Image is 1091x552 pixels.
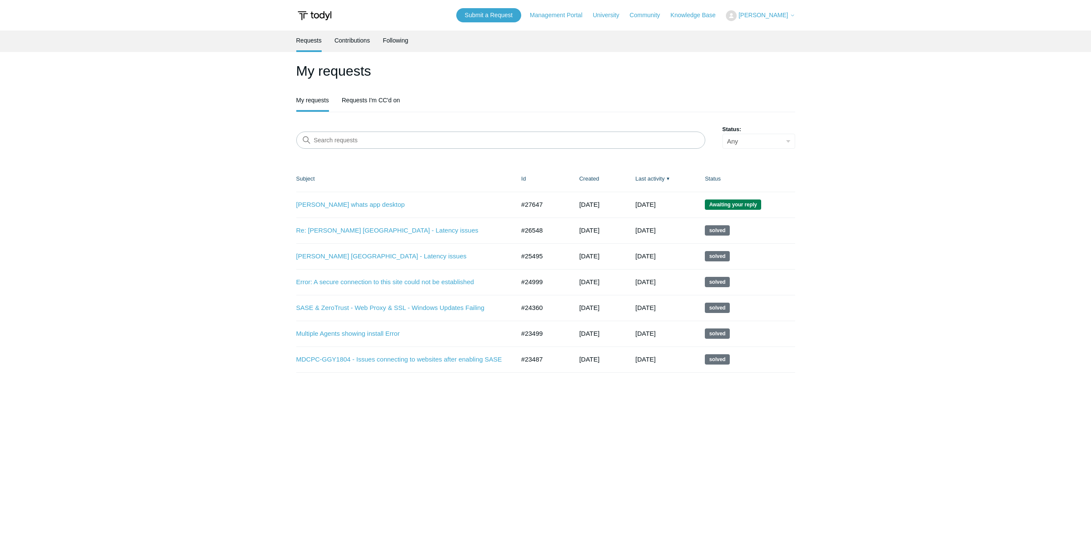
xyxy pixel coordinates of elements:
[513,347,571,372] td: #23487
[335,31,370,50] a: Contributions
[342,90,400,110] a: Requests I'm CC'd on
[705,277,730,287] span: This request has been solved
[670,11,724,20] a: Knowledge Base
[579,356,599,363] time: 03/10/2025, 11:07
[383,31,408,50] a: Following
[579,252,599,260] time: 06/16/2025, 11:18
[722,125,795,134] label: Status:
[579,201,599,208] time: 08/25/2025, 13:34
[513,269,571,295] td: #24999
[636,227,656,234] time: 08/18/2025, 17:02
[296,8,333,24] img: Todyl Support Center Help Center home page
[513,295,571,321] td: #24360
[705,303,730,313] span: This request has been solved
[636,356,656,363] time: 03/30/2025, 15:02
[636,304,656,311] time: 05/11/2025, 14:02
[530,11,591,20] a: Management Portal
[705,328,730,339] span: This request has been solved
[296,166,513,192] th: Subject
[696,166,795,192] th: Status
[705,251,730,261] span: This request has been solved
[636,175,665,182] a: Last activity▼
[296,31,322,50] a: Requests
[579,278,599,285] time: 05/21/2025, 10:56
[705,225,730,236] span: This request has been solved
[579,304,599,311] time: 04/21/2025, 11:00
[296,132,705,149] input: Search requests
[636,278,656,285] time: 06/18/2025, 18:02
[630,11,669,20] a: Community
[296,329,502,339] a: Multiple Agents showing install Error
[705,354,730,365] span: This request has been solved
[513,243,571,269] td: #25495
[296,226,502,236] a: Re: [PERSON_NAME] [GEOGRAPHIC_DATA] - Latency issues
[456,8,521,22] a: Submit a Request
[579,227,599,234] time: 07/21/2025, 11:00
[636,330,656,337] time: 04/08/2025, 18:09
[666,175,670,182] span: ▼
[296,251,502,261] a: [PERSON_NAME] [GEOGRAPHIC_DATA] - Latency issues
[579,330,599,337] time: 03/10/2025, 14:46
[513,321,571,347] td: #23499
[296,355,502,365] a: MDCPC-GGY1804 - Issues connecting to websites after enabling SASE
[636,252,656,260] time: 07/15/2025, 14:03
[738,12,788,18] span: [PERSON_NAME]
[513,166,571,192] th: Id
[296,303,502,313] a: SASE & ZeroTrust - Web Proxy & SSL - Windows Updates Failing
[579,175,599,182] a: Created
[705,199,761,210] span: We are waiting for you to respond
[593,11,627,20] a: University
[513,192,571,218] td: #27647
[636,201,656,208] time: 08/29/2025, 15:03
[726,10,795,21] button: [PERSON_NAME]
[296,200,502,210] a: [PERSON_NAME] whats app desktop
[296,277,502,287] a: Error: A secure connection to this site could not be established
[296,61,795,81] h1: My requests
[513,218,571,243] td: #26548
[296,90,329,110] a: My requests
